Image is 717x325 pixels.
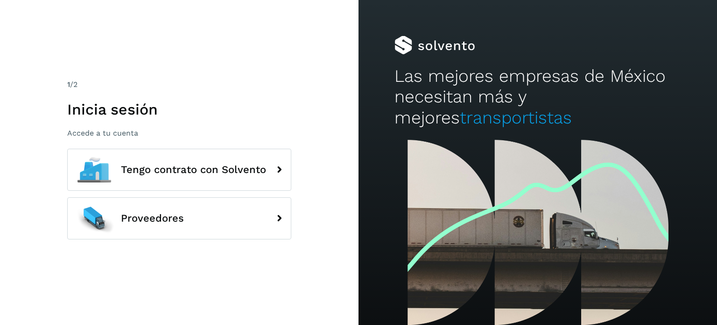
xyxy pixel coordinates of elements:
[121,213,184,224] span: Proveedores
[394,66,681,128] h2: Las mejores empresas de México necesitan más y mejores
[67,101,291,118] h1: Inicia sesión
[67,149,291,191] button: Tengo contrato con Solvento
[460,108,572,128] span: transportistas
[67,129,291,137] p: Accede a tu cuenta
[121,164,266,175] span: Tengo contrato con Solvento
[67,197,291,239] button: Proveedores
[67,79,291,90] div: /2
[67,80,70,89] span: 1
